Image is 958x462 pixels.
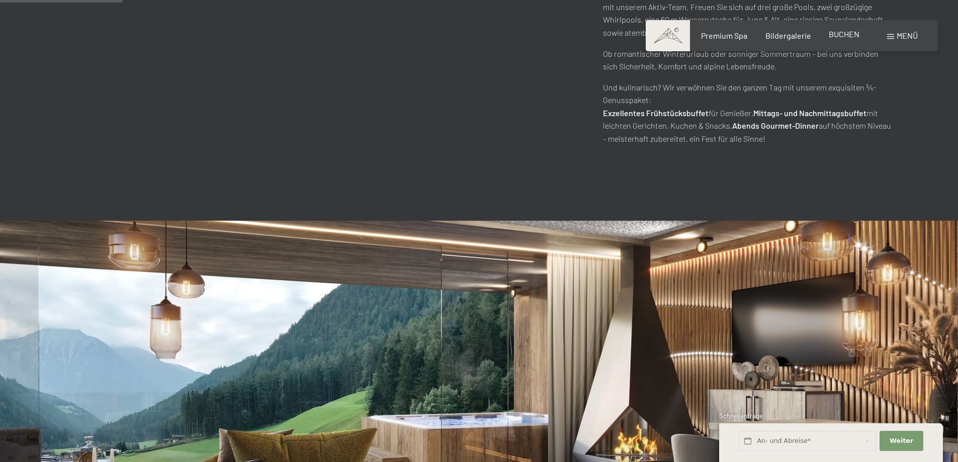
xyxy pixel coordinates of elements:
[603,108,709,118] strong: Exzellentes Frühstücksbuffet
[701,31,747,40] a: Premium Spa
[897,31,918,40] span: Menü
[753,108,866,118] strong: Mittags- und Nachmittagsbuffet
[765,31,811,40] a: Bildergalerie
[880,431,923,451] button: Weiter
[603,81,892,145] p: Und kulinarisch? Wir verwöhnen Sie den ganzen Tag mit unserem exquisiten ¾-Genusspaket: für Genie...
[603,47,892,73] p: Ob romantischer Winterurlaub oder sonniger Sommertraum – bei uns verbinden sich Sicherheit, Komfo...
[890,436,913,445] span: Weiter
[719,412,763,420] span: Schnellanfrage
[829,29,859,39] a: BUCHEN
[732,121,819,130] strong: Abends Gourmet-Dinner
